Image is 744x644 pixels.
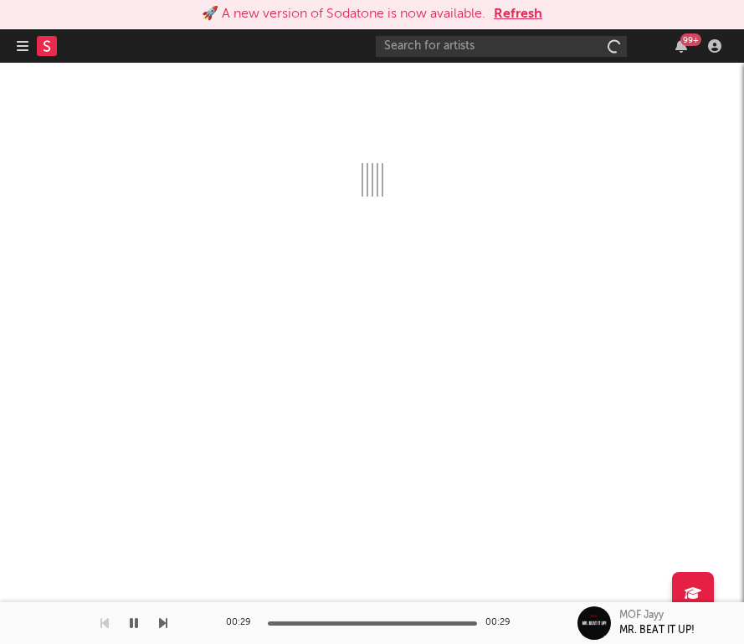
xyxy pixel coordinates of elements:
div: 99 + [680,33,701,46]
div: MOF Jayy [619,608,664,623]
div: 🚀 A new version of Sodatone is now available. [202,4,485,24]
button: Refresh [494,4,542,24]
div: MR. BEAT IT UP! [619,623,695,638]
button: 99+ [675,39,687,53]
input: Search for artists [376,36,627,57]
div: 00:29 [485,613,519,633]
div: 00:29 [226,613,259,633]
